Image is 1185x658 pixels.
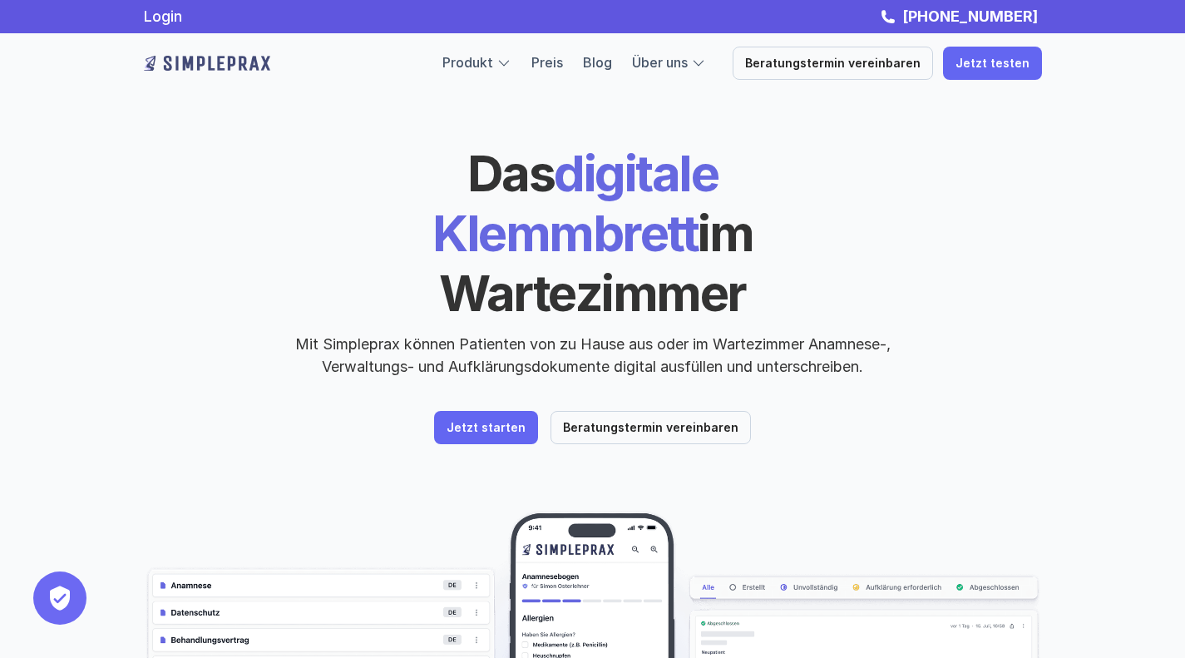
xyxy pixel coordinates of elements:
a: Produkt [442,54,493,71]
h1: digitale Klemmbrett [306,143,880,323]
a: Beratungstermin vereinbaren [733,47,933,80]
span: Das [467,143,555,203]
p: Mit Simpleprax können Patienten von zu Hause aus oder im Wartezimmer Anamnese-, Verwaltungs- und ... [281,333,905,378]
a: [PHONE_NUMBER] [898,7,1042,25]
strong: [PHONE_NUMBER] [902,7,1038,25]
a: Jetzt testen [943,47,1042,80]
a: Beratungstermin vereinbaren [551,411,751,444]
a: Blog [583,54,612,71]
p: Beratungstermin vereinbaren [745,57,921,71]
p: Jetzt testen [955,57,1029,71]
a: Jetzt starten [434,411,538,444]
p: Jetzt starten [447,421,526,435]
a: Login [144,7,182,25]
span: im Wartezimmer [439,203,762,323]
p: Beratungstermin vereinbaren [563,421,738,435]
a: Preis [531,54,563,71]
a: Über uns [632,54,688,71]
